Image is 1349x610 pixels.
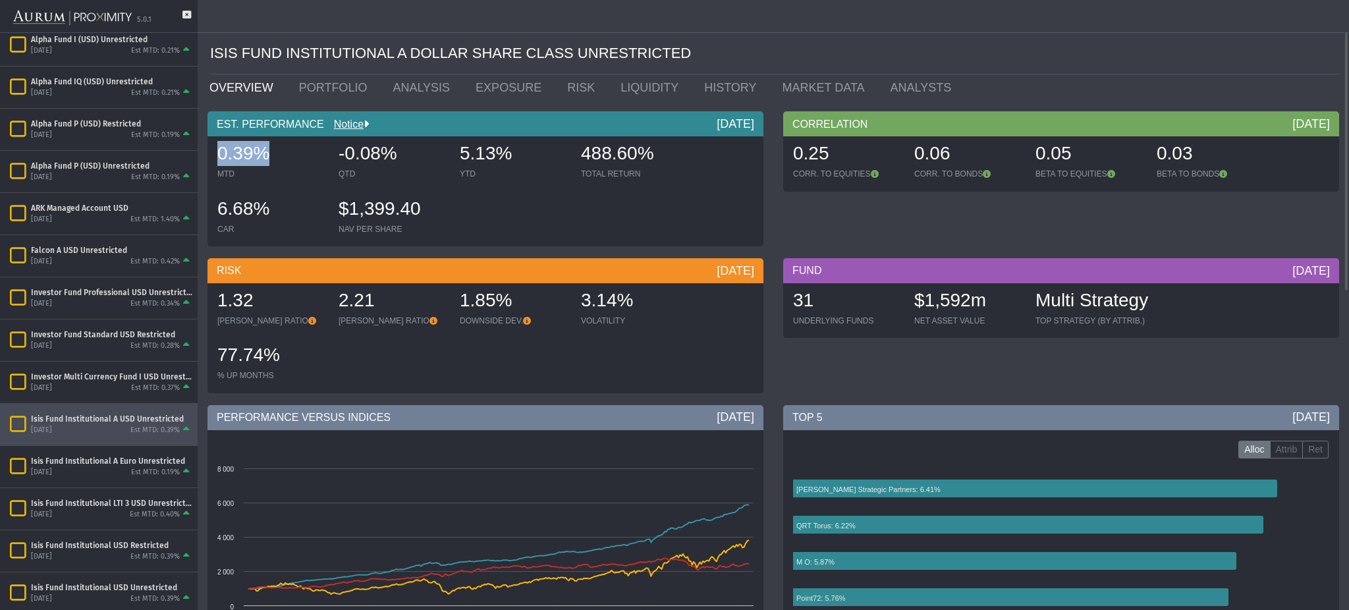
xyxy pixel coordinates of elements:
[796,558,835,566] text: M O: 5.87%
[31,426,52,435] div: [DATE]
[31,130,52,140] div: [DATE]
[31,88,52,98] div: [DATE]
[383,74,466,101] a: ANALYSIS
[1035,288,1148,316] div: Multi Strategy
[31,161,192,171] div: Alpha Fund P (USD) Unrestricted
[31,215,52,225] div: [DATE]
[460,169,568,179] div: YTD
[31,299,52,309] div: [DATE]
[31,510,52,520] div: [DATE]
[207,405,763,430] div: PERFORMANCE VERSUS INDICES
[217,143,269,163] span: 0.39%
[130,257,180,267] div: Est MTD: 0.42%
[339,169,447,179] div: QTD
[289,74,383,101] a: PORTFOLIO
[460,288,568,316] div: 1.85%
[31,540,192,551] div: Isis Fund Institutional USD Restricted
[217,500,234,507] text: 6 000
[717,263,754,279] div: [DATE]
[1302,441,1329,459] label: Ret
[1035,316,1148,326] div: TOP STRATEGY (BY ATTRIB.)
[217,534,234,541] text: 4 000
[217,568,234,576] text: 2 000
[130,215,180,225] div: Est MTD: 1.40%
[717,116,754,132] div: [DATE]
[31,414,192,424] div: Isis Fund Institutional A USD Unrestricted
[339,224,447,235] div: NAV PER SHARE
[31,329,192,340] div: Investor Fund Standard USD Restricted
[137,15,151,25] div: 5.0.1
[217,224,325,235] div: CAR
[611,74,694,101] a: LIQUIDITY
[131,383,180,393] div: Est MTD: 0.37%
[31,582,192,593] div: Isis Fund Institutional USD Unrestricted
[217,316,325,326] div: [PERSON_NAME] RATIO
[914,316,1022,326] div: NET ASSET VALUE
[31,456,192,466] div: Isis Fund Institutional A Euro Unrestricted
[339,288,447,316] div: 2.21
[339,143,397,163] span: -0.08%
[339,196,447,224] div: $1,399.40
[131,46,180,56] div: Est MTD: 0.21%
[793,316,901,326] div: UNDERLYING FUNDS
[339,316,447,326] div: [PERSON_NAME] RATIO
[217,169,325,179] div: MTD
[130,341,180,351] div: Est MTD: 0.28%
[1157,169,1265,179] div: BETA TO BONDS
[881,74,968,101] a: ANALYSTS
[200,74,289,101] a: OVERVIEW
[581,169,689,179] div: TOTAL RETURN
[31,76,192,87] div: Alpha Fund IQ (USD) Unrestricted
[31,245,192,256] div: Falcon A USD Unrestricted
[31,498,192,509] div: Isis Fund Institutional LTI 3 USD Unrestricted
[31,468,52,478] div: [DATE]
[207,111,763,136] div: EST. PERFORMANCE
[1035,169,1143,179] div: BETA TO EQUITIES
[31,173,52,182] div: [DATE]
[217,466,234,473] text: 8 000
[793,288,901,316] div: 31
[557,74,611,101] a: RISK
[914,141,1022,169] div: 0.06
[31,341,52,351] div: [DATE]
[460,141,568,169] div: 5.13%
[31,257,52,267] div: [DATE]
[217,288,325,316] div: 1.32
[31,552,52,562] div: [DATE]
[581,316,689,326] div: VOLATILITY
[793,143,829,163] span: 0.25
[210,33,1339,74] div: ISIS FUND INSTITUTIONAL A DOLLAR SHARE CLASS UNRESTRICTED
[217,370,325,381] div: % UP MONTHS
[717,409,754,425] div: [DATE]
[31,34,192,45] div: Alpha Fund I (USD) Unrestricted
[31,203,192,213] div: ARK Managed Account USD
[783,405,1339,430] div: TOP 5
[31,372,192,382] div: Investor Multi Currency Fund I USD Unrestricted
[130,594,180,604] div: Est MTD: 0.39%
[796,522,856,530] text: QRT Torus: 6.22%
[783,111,1339,136] div: CORRELATION
[1292,409,1330,425] div: [DATE]
[31,287,192,298] div: Investor Fund Professional USD Unrestricted
[31,46,52,56] div: [DATE]
[130,510,180,520] div: Est MTD: 0.40%
[131,468,180,478] div: Est MTD: 0.19%
[31,119,192,129] div: Alpha Fund P (USD) Restricted
[581,288,689,316] div: 3.14%
[217,196,325,224] div: 6.68%
[31,383,52,393] div: [DATE]
[1157,141,1265,169] div: 0.03
[217,343,325,370] div: 77.74%
[131,130,180,140] div: Est MTD: 0.19%
[13,3,132,32] img: Aurum-Proximity%20white.svg
[31,594,52,604] div: [DATE]
[783,258,1339,283] div: FUND
[773,74,881,101] a: MARKET DATA
[1035,141,1143,169] div: 0.05
[793,169,901,179] div: CORR. TO EQUITIES
[131,173,180,182] div: Est MTD: 0.19%
[581,141,689,169] div: 488.60%
[324,117,369,132] div: Notice
[796,485,941,493] text: [PERSON_NAME] Strategic Partners: 6.41%
[1292,263,1330,279] div: [DATE]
